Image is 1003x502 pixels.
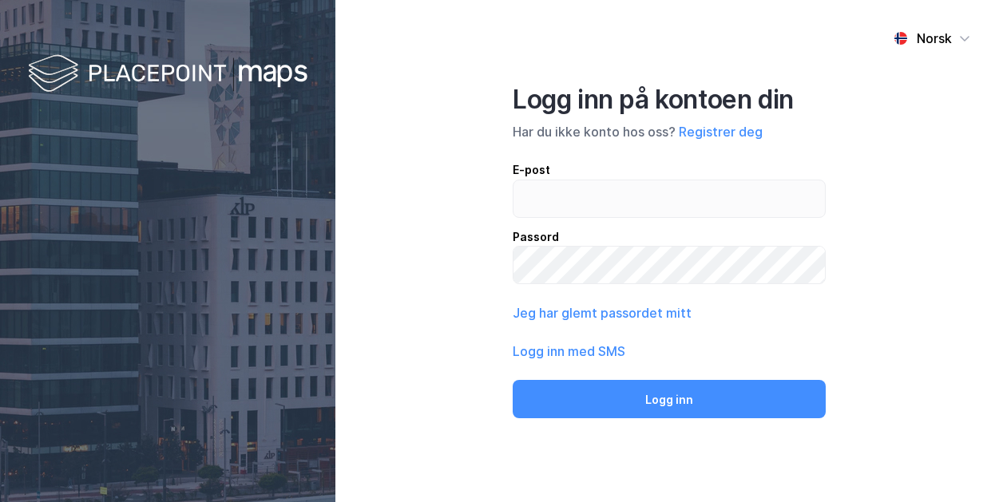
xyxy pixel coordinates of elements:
div: Logg inn på kontoen din [513,84,826,116]
div: Passord [513,227,826,247]
button: Jeg har glemt passordet mitt [513,303,692,322]
button: Logg inn [513,380,826,418]
button: Logg inn med SMS [513,342,625,361]
div: Har du ikke konto hos oss? [513,122,826,141]
div: E-post [513,160,826,180]
img: logo-white.f07954bde2210d2a523dddb988cd2aa7.svg [28,51,307,98]
div: Norsk [917,29,952,48]
button: Registrer deg [679,122,763,141]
